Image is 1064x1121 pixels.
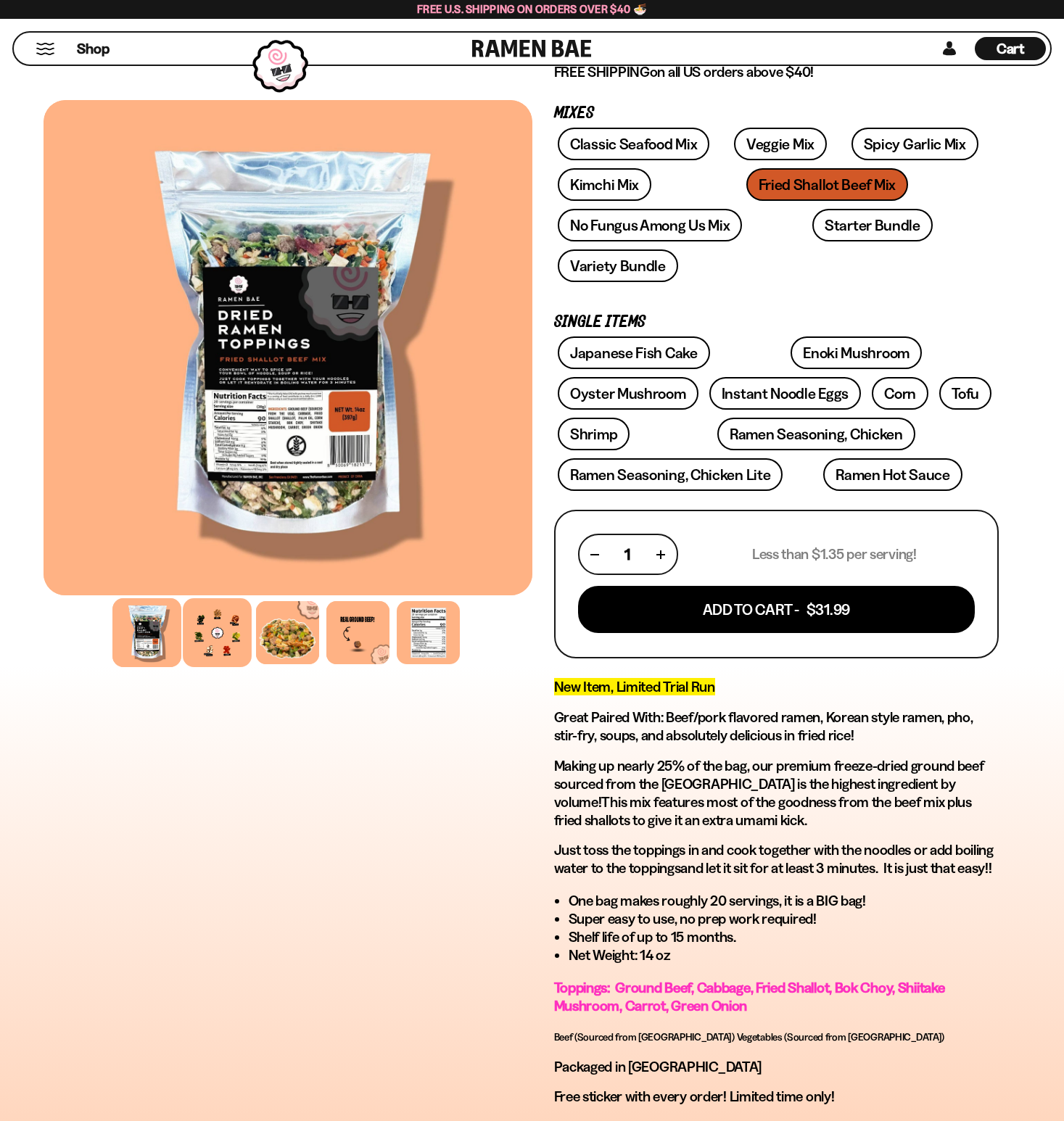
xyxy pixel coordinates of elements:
[812,209,933,241] a: Starter Bundle
[558,336,710,369] a: Japanese Fish Cake
[997,40,1025,57] span: Cart
[569,892,999,910] li: One bag makes roughly 20 servings, it is a BIG bag!
[554,1058,999,1076] p: Packaged in [GEOGRAPHIC_DATA]
[554,107,999,120] p: Mixes
[558,377,698,410] a: Oyster Mushroom
[558,249,678,282] a: Variety Bundle
[36,43,55,55] button: Mobile Menu Trigger
[554,979,945,1014] span: Toppings: Ground Beef, Cabbage, Fried Shallot, Bok Choy, Shiitake Mushroom, Carrot, Green Onion
[709,377,861,410] a: Instant Noodle Eggs
[569,928,999,946] li: Shelf life of up to 15 months.
[752,545,917,563] p: Less than $1.35 per serving!
[578,586,976,633] button: Add To Cart - $31.99
[823,458,962,491] a: Ramen Hot Sauce
[554,793,972,829] span: This mix features most of the goodness from the beef mix plus fried shallots to give it an extra ...
[554,708,999,745] h2: Great Paired With: Beef/pork flavored ramen, Korean style ramen, pho, stir-fry, soups, and absolu...
[872,377,928,410] a: Corn
[569,946,999,964] li: Net Weight: 14 oz
[558,458,783,491] a: Ramen Seasoning, Chicken Lite
[939,377,991,410] a: Tofu
[734,128,827,160] a: Veggie Mix
[975,33,1046,65] div: Cart
[554,678,715,695] span: New Item, Limited Trial Run
[417,2,647,16] span: Free U.S. Shipping on Orders over $40 🍜
[554,1030,945,1043] span: Beef (Sourced from [GEOGRAPHIC_DATA]) Vegetables (Sourced from [GEOGRAPHIC_DATA])
[558,418,630,450] a: Shrimp
[851,128,978,160] a: Spicy Garlic Mix
[558,168,651,201] a: Kimchi Mix
[77,39,110,59] span: Shop
[77,37,110,60] a: Shop
[717,418,915,450] a: Ramen Seasoning, Chicken
[791,336,922,369] a: Enoki Mushroom
[554,757,999,830] p: Making up nearly 25% of the bag, our premium freeze-dried ground beef sourced from the [GEOGRAPHI...
[569,910,999,928] li: Super easy to use, no prep work required!
[554,841,994,877] span: toss the toppings in and cook together with the noodles or add boiling water to the toppings
[554,315,999,329] p: Single Items
[554,1088,835,1105] span: Free sticker with every order! Limited time only!
[558,209,742,241] a: No Fungus Among Us Mix
[554,841,999,877] p: Just and let it sit for at least 3 minutes. It is just that easy!!
[624,545,630,563] span: 1
[558,128,709,160] a: Classic Seafood Mix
